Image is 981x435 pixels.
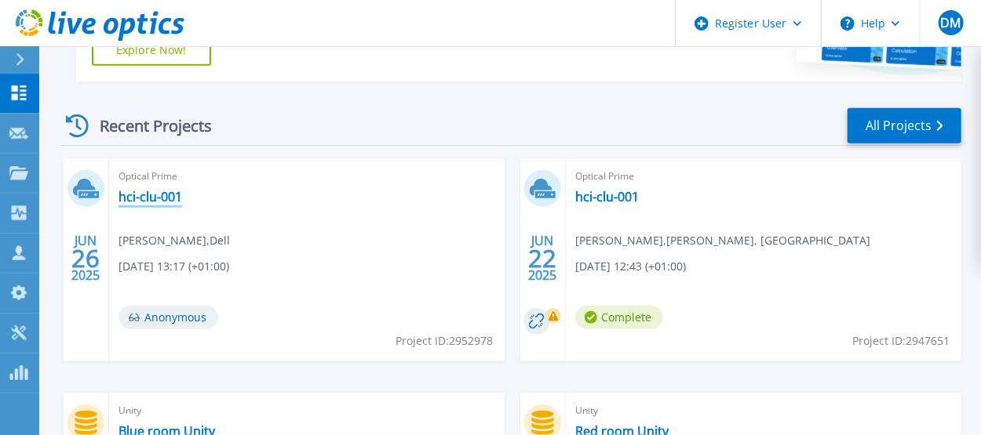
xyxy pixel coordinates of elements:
span: Complete [575,306,663,329]
span: [PERSON_NAME] , Dell [119,232,230,249]
span: Anonymous [119,306,218,329]
span: 26 [71,252,100,265]
span: [DATE] 13:17 (+01:00) [119,258,229,275]
a: Explore Now! [92,34,211,66]
span: [DATE] 12:43 (+01:00) [575,258,686,275]
span: Optical Prime [119,168,495,185]
div: JUN 2025 [527,230,557,287]
span: [PERSON_NAME] , [PERSON_NAME], [GEOGRAPHIC_DATA] [575,232,870,249]
span: 22 [528,252,556,265]
span: DM [940,16,961,29]
div: JUN 2025 [71,230,100,287]
span: Project ID: 2947651 [852,332,950,350]
a: hci-clu-001 [119,189,182,205]
span: Unity [119,402,495,419]
span: Project ID: 2952978 [396,332,493,350]
span: Optical Prime [575,168,952,185]
span: Unity [575,402,952,419]
a: hci-clu-001 [575,189,639,205]
a: All Projects [848,108,961,143]
div: Recent Projects [60,107,233,145]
